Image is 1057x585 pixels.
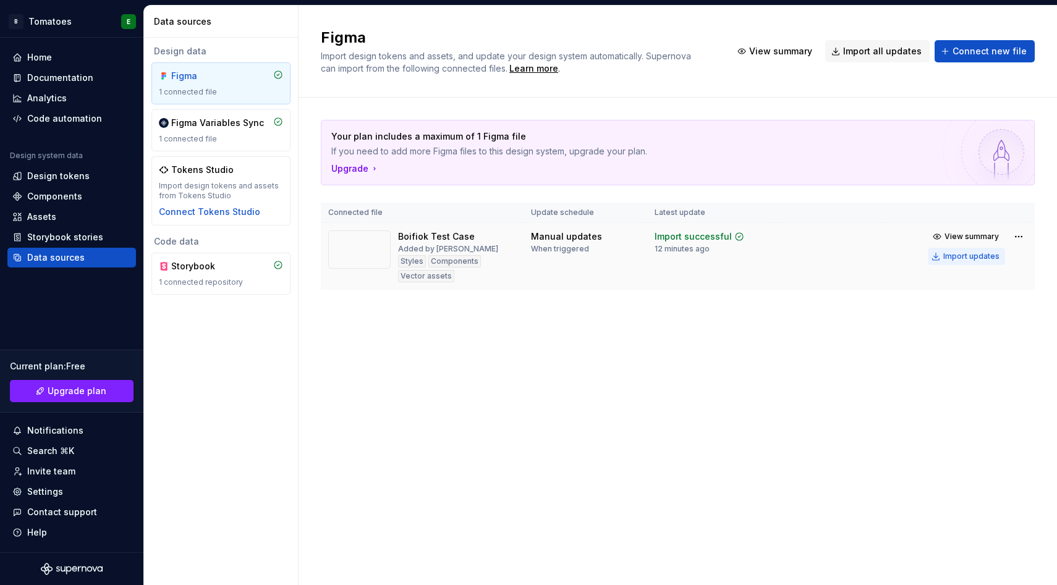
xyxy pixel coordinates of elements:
[171,260,231,272] div: Storybook
[7,48,136,67] a: Home
[27,92,67,104] div: Analytics
[7,502,136,522] button: Contact support
[27,72,93,84] div: Documentation
[7,461,136,481] a: Invite team
[7,227,136,247] a: Storybook stories
[27,424,83,437] div: Notifications
[647,203,776,223] th: Latest update
[331,162,380,175] button: Upgrade
[48,385,106,397] span: Upgrade plan
[159,134,283,144] div: 1 connected file
[7,68,136,88] a: Documentation
[159,181,283,201] div: Import design tokens and assets from Tokens Studio
[171,70,231,82] div: Figma
[321,51,694,74] span: Import design tokens and assets, and update your design system automatically. Supernova can impor...
[159,87,283,97] div: 1 connected file
[524,203,647,223] th: Update schedule
[398,255,426,267] div: Styles
[151,235,291,248] div: Code data
[731,40,820,62] button: View summary
[28,15,72,28] div: Tomatoes
[27,526,47,539] div: Help
[10,151,83,161] div: Design system data
[507,64,560,74] span: .
[7,482,136,502] a: Settings
[27,445,74,457] div: Search ⌘K
[151,45,291,57] div: Design data
[2,8,141,35] button: BTomatoesE
[41,563,103,575] svg: Supernova Logo
[27,211,56,223] div: Assets
[159,277,283,287] div: 1 connected repository
[7,421,136,440] button: Notifications
[154,15,293,28] div: Data sources
[953,45,1027,57] span: Connect new file
[171,117,264,129] div: Figma Variables Sync
[27,465,75,478] div: Invite team
[928,228,1005,245] button: View summary
[7,88,136,108] a: Analytics
[935,40,1035,62] button: Connect new file
[398,270,454,282] div: Vector assets
[943,251,1000,261] div: Import updates
[331,145,938,158] p: If you need to add more Figma files to this design system, upgrade your plan.
[151,62,291,104] a: Figma1 connected file
[655,244,710,254] div: 12 minutes ago
[27,112,102,125] div: Code automation
[171,164,234,176] div: Tokens Studio
[7,166,136,186] a: Design tokens
[825,40,930,62] button: Import all updates
[151,156,291,225] a: Tokens StudioImport design tokens and assets from Tokens StudioConnect Tokens Studio
[27,486,63,498] div: Settings
[127,17,130,27] div: E
[151,109,291,151] a: Figma Variables Sync1 connected file
[27,251,85,264] div: Data sources
[27,506,97,518] div: Contact support
[10,360,134,372] div: Current plan : Free
[428,255,481,267] div: Components
[928,248,1005,265] button: Import updates
[531,230,602,243] div: Manual updates
[321,203,524,223] th: Connected file
[398,244,498,254] div: Added by [PERSON_NAME]
[843,45,922,57] span: Import all updates
[7,248,136,267] a: Data sources
[27,170,90,182] div: Design tokens
[7,207,136,227] a: Assets
[7,109,136,128] a: Code automation
[509,62,558,75] a: Learn more
[7,441,136,461] button: Search ⌘K
[7,523,136,542] button: Help
[398,230,475,243] div: Boifiok Test Case
[321,28,716,48] h2: Figma
[27,190,82,203] div: Components
[27,231,103,243] div: Storybook stories
[7,187,136,206] a: Components
[10,380,134,402] button: Upgrade plan
[151,253,291,295] a: Storybook1 connected repository
[945,232,999,242] span: View summary
[655,230,732,243] div: Import successful
[331,130,938,143] p: Your plan includes a maximum of 1 Figma file
[159,206,260,218] button: Connect Tokens Studio
[749,45,812,57] span: View summary
[531,244,589,254] div: When triggered
[9,14,23,29] div: B
[27,51,52,64] div: Home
